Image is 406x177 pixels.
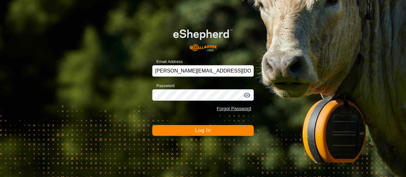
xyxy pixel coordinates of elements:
[195,128,211,133] span: Log In
[162,21,244,55] img: E-shepherd Logo
[217,106,251,111] a: Forgot Password
[152,125,254,136] button: Log In
[152,59,183,65] label: Email Address
[152,65,254,77] input: Email Address
[152,83,174,89] label: Password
